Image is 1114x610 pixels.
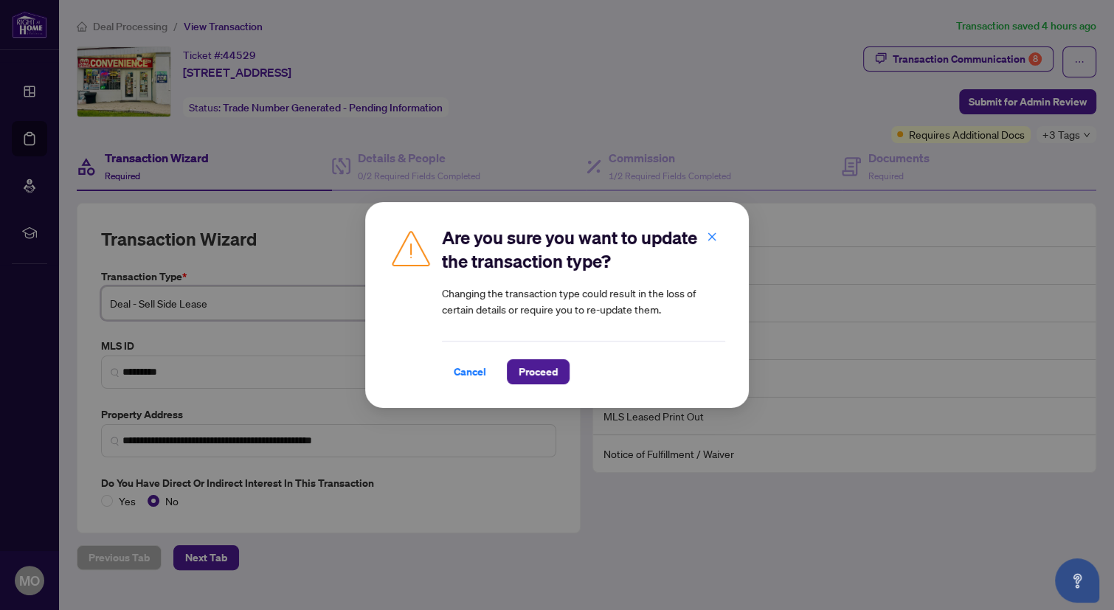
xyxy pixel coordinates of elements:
[519,360,558,384] span: Proceed
[442,285,725,317] article: Changing the transaction type could result in the loss of certain details or require you to re-up...
[507,359,570,384] button: Proceed
[707,232,717,242] span: close
[442,226,725,273] h2: Are you sure you want to update the transaction type?
[442,359,498,384] button: Cancel
[389,226,433,270] img: Caution Img
[454,360,486,384] span: Cancel
[1055,558,1099,603] button: Open asap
